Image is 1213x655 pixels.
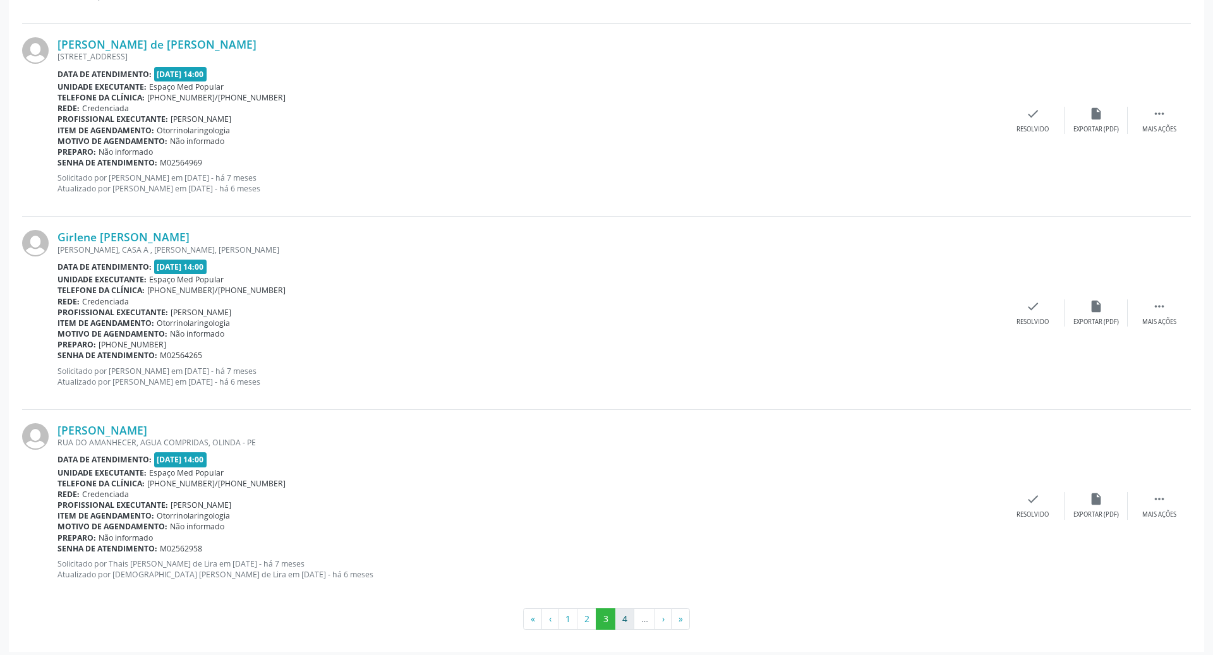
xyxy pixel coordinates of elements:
span: [PHONE_NUMBER]/[PHONE_NUMBER] [147,285,286,296]
b: Item de agendamento: [57,510,154,521]
span: Otorrinolaringologia [157,318,230,328]
span: [DATE] 14:00 [154,67,207,81]
span: Não informado [99,532,153,543]
span: Otorrinolaringologia [157,125,230,136]
div: [PERSON_NAME], CASA A , [PERSON_NAME], [PERSON_NAME] [57,244,1001,255]
div: Mais ações [1142,510,1176,519]
div: Exportar (PDF) [1073,510,1119,519]
span: Não informado [170,328,224,339]
b: Motivo de agendamento: [57,136,167,147]
b: Item de agendamento: [57,318,154,328]
span: Credenciada [82,296,129,307]
b: Rede: [57,103,80,114]
i: insert_drive_file [1089,492,1103,506]
span: Não informado [99,147,153,157]
a: [PERSON_NAME] de [PERSON_NAME] [57,37,256,51]
span: Espaço Med Popular [149,274,224,285]
i: check [1026,492,1040,506]
b: Rede: [57,489,80,500]
button: Go to first page [523,608,542,630]
div: Resolvido [1017,510,1049,519]
b: Data de atendimento: [57,69,152,80]
i: check [1026,299,1040,313]
b: Unidade executante: [57,81,147,92]
b: Data de atendimento: [57,454,152,465]
b: Motivo de agendamento: [57,328,167,339]
b: Senha de atendimento: [57,543,157,554]
b: Telefone da clínica: [57,478,145,489]
b: Preparo: [57,532,96,543]
span: M02564969 [160,157,202,168]
span: Credenciada [82,489,129,500]
b: Senha de atendimento: [57,157,157,168]
span: [PERSON_NAME] [171,500,231,510]
button: Go to next page [655,608,672,630]
button: Go to previous page [541,608,558,630]
span: [PERSON_NAME] [171,307,231,318]
a: Girlene [PERSON_NAME] [57,230,190,244]
p: Solicitado por Thais [PERSON_NAME] de Lira em [DATE] - há 7 meses Atualizado por [DEMOGRAPHIC_DAT... [57,558,1001,580]
i:  [1152,107,1166,121]
b: Data de atendimento: [57,261,152,272]
img: img [22,423,49,450]
span: Espaço Med Popular [149,81,224,92]
div: [STREET_ADDRESS] [57,51,1001,62]
b: Preparo: [57,147,96,157]
b: Unidade executante: [57,274,147,285]
b: Preparo: [57,339,96,350]
b: Profissional executante: [57,307,168,318]
p: Solicitado por [PERSON_NAME] em [DATE] - há 7 meses Atualizado por [PERSON_NAME] em [DATE] - há 6... [57,172,1001,194]
div: Mais ações [1142,125,1176,134]
a: [PERSON_NAME] [57,423,147,437]
button: Go to page 2 [577,608,596,630]
img: img [22,230,49,256]
span: [DATE] 14:00 [154,452,207,467]
div: Resolvido [1017,125,1049,134]
b: Item de agendamento: [57,125,154,136]
span: [PHONE_NUMBER]/[PHONE_NUMBER] [147,92,286,103]
ul: Pagination [22,608,1191,630]
span: Credenciada [82,103,129,114]
span: [PHONE_NUMBER] [99,339,166,350]
button: Go to page 4 [615,608,634,630]
b: Rede: [57,296,80,307]
i: insert_drive_file [1089,299,1103,313]
b: Motivo de agendamento: [57,521,167,532]
span: [PHONE_NUMBER]/[PHONE_NUMBER] [147,478,286,489]
b: Telefone da clínica: [57,285,145,296]
span: Espaço Med Popular [149,467,224,478]
div: RUA DO AMANHECER, AGUA COMPRIDAS, OLINDA - PE [57,437,1001,448]
i:  [1152,299,1166,313]
div: Resolvido [1017,318,1049,327]
span: Não informado [170,521,224,532]
span: Otorrinolaringologia [157,510,230,521]
b: Unidade executante: [57,467,147,478]
span: M02562958 [160,543,202,554]
i:  [1152,492,1166,506]
i: check [1026,107,1040,121]
b: Telefone da clínica: [57,92,145,103]
button: Go to last page [671,608,690,630]
span: M02564265 [160,350,202,361]
i: insert_drive_file [1089,107,1103,121]
span: Não informado [170,136,224,147]
b: Senha de atendimento: [57,350,157,361]
span: [PERSON_NAME] [171,114,231,124]
button: Go to page 1 [558,608,577,630]
b: Profissional executante: [57,114,168,124]
span: [DATE] 14:00 [154,260,207,274]
b: Profissional executante: [57,500,168,510]
div: Exportar (PDF) [1073,318,1119,327]
div: Exportar (PDF) [1073,125,1119,134]
div: Mais ações [1142,318,1176,327]
p: Solicitado por [PERSON_NAME] em [DATE] - há 7 meses Atualizado por [PERSON_NAME] em [DATE] - há 6... [57,366,1001,387]
img: img [22,37,49,64]
button: Go to page 3 [596,608,615,630]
